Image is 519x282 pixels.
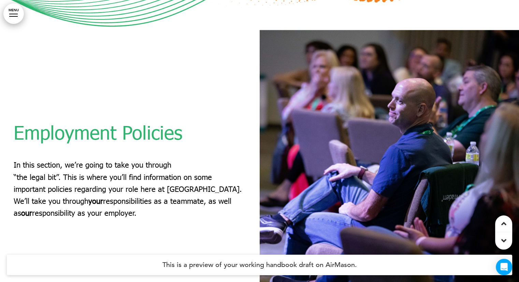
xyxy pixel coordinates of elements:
p: In this section, we’re going to take you through “the legal bit”. This is where you’ll find infor... [14,159,246,219]
strong: our [21,208,32,217]
h4: This is a preview of your working handbook draft on AirMason. [7,255,512,275]
a: MENU [3,3,24,24]
span: Employment Policies [14,121,183,143]
div: Open Intercom Messenger [496,259,512,275]
strong: your [88,196,103,206]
